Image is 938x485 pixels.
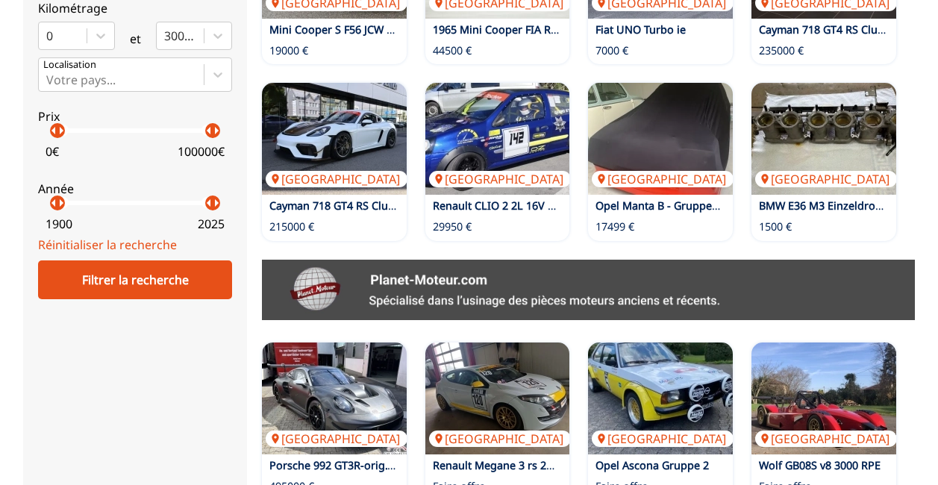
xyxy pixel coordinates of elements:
[595,43,628,58] p: 7000 €
[207,122,225,140] p: arrow_right
[46,216,72,232] p: 1900
[425,342,570,454] a: Renault Megane 3 rs 265 Rcn Nls VT2 R2A[GEOGRAPHIC_DATA]
[52,122,70,140] p: arrow_right
[755,431,897,447] p: [GEOGRAPHIC_DATA]
[198,216,225,232] p: 2025
[592,171,734,187] p: [GEOGRAPHIC_DATA]
[38,108,232,125] p: Prix
[588,83,733,195] a: Opel Manta B - Gruppe H[GEOGRAPHIC_DATA]
[433,198,596,213] a: Renault CLIO 2 2L 16V CUP Auto
[200,122,218,140] p: arrow_left
[46,143,59,160] p: 0 €
[429,431,571,447] p: [GEOGRAPHIC_DATA]
[592,431,734,447] p: [GEOGRAPHIC_DATA]
[43,58,96,72] p: Localisation
[759,458,881,472] a: Wolf GB08S v8 3000 RPE
[262,342,407,454] a: Porsche 992 GT3R-orig.GT3 Rennwagen MY23 -Chassis Neu ![GEOGRAPHIC_DATA]
[269,43,308,58] p: 19000 €
[164,29,167,43] input: 300000
[269,458,575,472] a: Porsche 992 GT3R-orig.GT3 Rennwagen MY23 -Chassis Neu !
[595,198,723,213] a: Opel Manta B - Gruppe H
[595,22,686,37] a: Fiat UNO Turbo ie
[262,83,407,195] a: Cayman 718 GT4 RS Clubsport[GEOGRAPHIC_DATA]
[588,342,733,454] img: Opel Ascona Gruppe 2
[755,171,897,187] p: [GEOGRAPHIC_DATA]
[207,194,225,212] p: arrow_right
[269,22,459,37] a: Mini Cooper S F56 JCW Pro Kit Recaro
[38,260,232,299] div: Filtrer la recherche
[588,342,733,454] a: Opel Ascona Gruppe 2[GEOGRAPHIC_DATA]
[46,73,49,87] input: Votre pays...
[751,342,896,454] img: Wolf GB08S v8 3000 RPE
[425,342,570,454] img: Renault Megane 3 rs 265 Rcn Nls VT2 R2A
[178,143,225,160] p: 100000 €
[262,83,407,195] img: Cayman 718 GT4 RS Clubsport
[269,219,314,234] p: 215000 €
[266,171,407,187] p: [GEOGRAPHIC_DATA]
[38,237,177,253] a: Réinitialiser la recherche
[425,83,570,195] a: Renault CLIO 2 2L 16V CUP Auto[GEOGRAPHIC_DATA]
[46,29,49,43] input: 0
[45,122,63,140] p: arrow_left
[595,458,709,472] a: Opel Ascona Gruppe 2
[433,458,643,472] a: Renault Megane 3 rs 265 Rcn Nls VT2 R2A
[759,22,911,37] a: Cayman 718 GT4 RS Clubsport
[433,22,588,37] a: 1965 Mini Cooper FIA Rally Car
[266,431,407,447] p: [GEOGRAPHIC_DATA]
[52,194,70,212] p: arrow_right
[425,83,570,195] img: Renault CLIO 2 2L 16V CUP Auto
[269,198,422,213] a: Cayman 718 GT4 RS Clubsport
[38,181,232,197] p: Année
[759,43,804,58] p: 235000 €
[200,194,218,212] p: arrow_left
[588,83,733,195] img: Opel Manta B - Gruppe H
[130,31,141,47] p: et
[751,83,896,195] img: BMW E36 M3 Einzeldrosselklappe incl Einspritzdüsen
[751,83,896,195] a: BMW E36 M3 Einzeldrosselklappe incl Einspritzdüsen[GEOGRAPHIC_DATA]
[45,194,63,212] p: arrow_left
[262,342,407,454] img: Porsche 992 GT3R-orig.GT3 Rennwagen MY23 -Chassis Neu !
[433,43,472,58] p: 44500 €
[429,171,571,187] p: [GEOGRAPHIC_DATA]
[595,219,634,234] p: 17499 €
[759,219,792,234] p: 1500 €
[433,219,472,234] p: 29950 €
[751,342,896,454] a: Wolf GB08S v8 3000 RPE[GEOGRAPHIC_DATA]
